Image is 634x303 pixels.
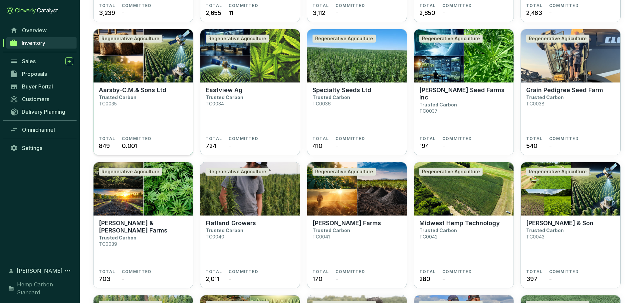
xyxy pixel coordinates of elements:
img: Flatland Growers [200,162,300,216]
span: Omnichannel [22,126,55,133]
div: Regenerative Agriculture [206,35,269,43]
div: Regenerative Agriculture [526,35,589,43]
p: Trusted Carbon [206,227,243,233]
div: Regenerative Agriculture [99,168,162,176]
span: 280 [419,274,430,283]
span: - [122,274,124,283]
a: Flatland GrowersRegenerative AgricultureFlatland GrowersTrusted CarbonTC0040TOTAL2,011COMMITTED- [200,162,300,288]
div: Regenerative Agriculture [206,168,269,176]
span: TOTAL [206,136,222,141]
p: TC0036 [313,101,331,106]
a: Midwest Hemp TechnologyRegenerative AgricultureMidwest Hemp TechnologyTrusted CarbonTC0042TOTAL28... [414,162,514,288]
span: Proposals [22,71,47,77]
span: TOTAL [99,136,115,141]
p: Trusted Carbon [99,94,136,100]
p: Eastview Ag [206,86,243,94]
p: Trusted Carbon [419,227,457,233]
a: Eastview AgRegenerative AgricultureEastview AgTrusted CarbonTC0034TOTAL724COMMITTED- [200,29,300,155]
a: Buyer Portal [7,81,77,92]
div: Regenerative Agriculture [313,35,376,43]
span: COMMITTED [335,136,365,141]
p: [PERSON_NAME] Seed Farms Inc [419,86,508,101]
span: - [229,141,231,150]
p: TC0040 [206,234,224,239]
span: Hemp Carbon Standard [17,280,73,296]
span: 2,463 [526,8,542,17]
p: Trusted Carbon [99,235,136,240]
span: 11 [229,8,233,17]
span: 2,850 [419,8,435,17]
p: Grain Pedigree Seed Farm [526,86,603,94]
img: Benson Farms [307,162,407,216]
a: Overview [7,25,77,36]
p: TC0042 [419,234,438,239]
span: Inventory [22,40,45,46]
span: 170 [313,274,322,283]
span: - [549,8,552,17]
p: TC0035 [99,101,117,106]
span: TOTAL [313,136,329,141]
p: Flatland Growers [206,220,256,227]
span: - [335,8,338,17]
span: TOTAL [206,269,222,274]
span: 0.001 [122,141,137,150]
a: Fabian Seed Farms IncRegenerative Agriculture[PERSON_NAME] Seed Farms IncTrusted CarbonTC0037TOTA... [414,29,514,155]
span: - [442,141,445,150]
span: 397 [526,274,537,283]
span: COMMITTED [335,3,365,8]
a: Settings [7,142,77,154]
span: COMMITTED [122,136,151,141]
p: [PERSON_NAME] Farms [313,220,381,227]
div: Regenerative Agriculture [99,35,162,43]
img: Midwest Hemp Technology [414,162,514,216]
span: TOTAL [419,3,436,8]
span: 540 [526,141,537,150]
div: Regenerative Agriculture [419,35,483,43]
span: TOTAL [313,269,329,274]
a: Delivery Planning [7,106,77,117]
img: K. J. Voase & Son [521,162,620,216]
p: Aarsby-C.M.& Sons Ltd [99,86,166,94]
span: COMMITTED [335,269,365,274]
span: TOTAL [526,269,542,274]
p: TC0037 [419,108,438,114]
span: 3,112 [313,8,325,17]
img: Specialty Seeds Ltd [307,29,407,82]
p: TC0038 [526,101,544,106]
span: - [442,8,445,17]
p: [PERSON_NAME] & Son [526,220,593,227]
span: 703 [99,274,110,283]
p: TC0041 [313,234,330,239]
span: 724 [206,141,216,150]
span: 2,011 [206,274,219,283]
p: Trusted Carbon [526,94,564,100]
span: - [229,274,231,283]
span: TOTAL [419,136,436,141]
a: K. J. Voase & SonRegenerative Agriculture[PERSON_NAME] & SonTrusted CarbonTC0043TOTAL397COMMITTED- [521,162,621,288]
p: Trusted Carbon [526,227,564,233]
span: Buyer Portal [22,83,53,90]
span: 3,239 [99,8,115,17]
span: COMMITTED [229,269,258,274]
span: 410 [313,141,322,150]
span: - [335,141,338,150]
span: Customers [22,96,49,102]
span: COMMITTED [442,136,472,141]
p: TC0039 [99,241,117,247]
a: Customers [7,93,77,105]
span: COMMITTED [442,3,472,8]
span: COMMITTED [229,136,258,141]
a: Specialty Seeds LtdRegenerative AgricultureSpecialty Seeds LtdTrusted CarbonTC0036TOTAL410COMMITTED- [307,29,407,155]
span: COMMITTED [549,3,579,8]
a: Grain Pedigree Seed FarmRegenerative AgricultureGrain Pedigree Seed FarmTrusted CarbonTC0038TOTAL... [521,29,621,155]
a: Benson FarmsRegenerative Agriculture[PERSON_NAME] FarmsTrusted CarbonTC0041TOTAL170COMMITTED- [307,162,407,288]
div: Regenerative Agriculture [313,168,376,176]
img: Fabian Seed Farms Inc [414,29,514,82]
span: - [122,8,124,17]
img: Grain Pedigree Seed Farm [521,29,620,82]
span: 2,655 [206,8,221,17]
a: Aarsby-C.M.& Sons LtdRegenerative AgricultureAarsby-C.M.& Sons LtdTrusted CarbonTC0035TOTAL849COM... [93,29,193,155]
p: [PERSON_NAME] & [PERSON_NAME] Farms [99,220,188,234]
div: Regenerative Agriculture [419,168,483,176]
img: Eastview Ag [200,29,300,82]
